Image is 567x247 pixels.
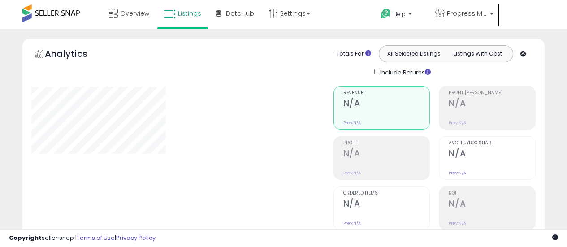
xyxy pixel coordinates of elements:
[343,98,430,110] h2: N/A
[45,48,105,62] h5: Analytics
[449,91,535,95] span: Profit [PERSON_NAME]
[343,221,361,226] small: Prev: N/A
[380,8,391,19] i: Get Help
[447,9,487,18] span: Progress Matters
[343,199,430,211] h2: N/A
[449,191,535,196] span: ROI
[120,9,149,18] span: Overview
[449,170,466,176] small: Prev: N/A
[449,98,535,110] h2: N/A
[226,9,254,18] span: DataHub
[116,234,156,242] a: Privacy Policy
[449,199,535,211] h2: N/A
[449,120,466,126] small: Prev: N/A
[343,170,361,176] small: Prev: N/A
[9,234,156,243] div: seller snap | |
[373,1,427,29] a: Help
[381,48,446,60] button: All Selected Listings
[343,191,430,196] span: Ordered Items
[449,148,535,160] h2: N/A
[178,9,201,18] span: Listings
[336,50,371,58] div: Totals For
[343,148,430,160] h2: N/A
[9,234,42,242] strong: Copyright
[394,10,406,18] span: Help
[343,120,361,126] small: Prev: N/A
[343,91,430,95] span: Revenue
[343,141,430,146] span: Profit
[449,141,535,146] span: Avg. Buybox Share
[446,48,510,60] button: Listings With Cost
[449,221,466,226] small: Prev: N/A
[368,67,441,77] div: Include Returns
[77,234,115,242] a: Terms of Use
